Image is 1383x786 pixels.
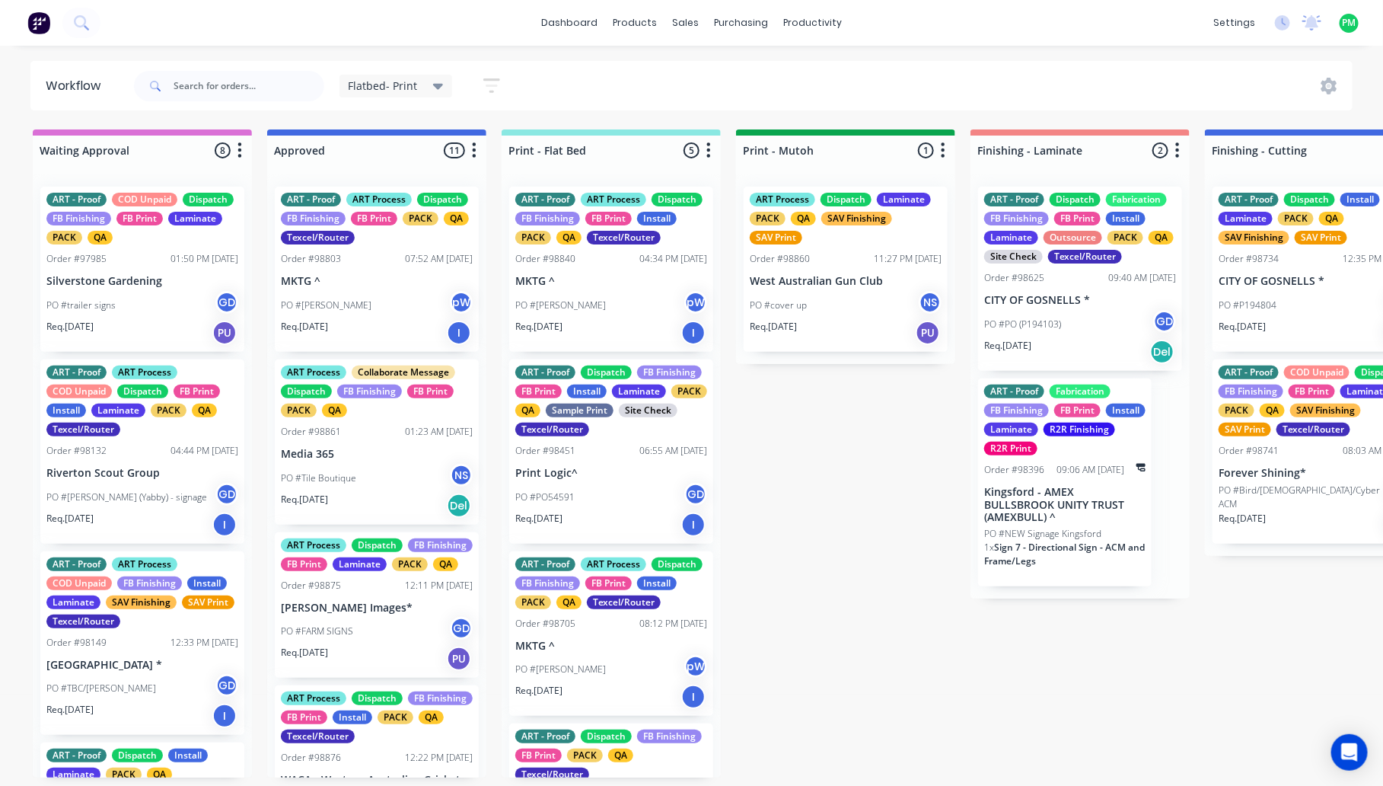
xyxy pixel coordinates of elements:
[1331,734,1368,771] div: Open Intercom Messenger
[450,464,473,487] div: NS
[281,751,341,765] div: Order #98876
[684,483,707,506] div: GD
[187,577,227,590] div: Install
[515,252,575,266] div: Order #98840
[46,299,116,312] p: PO #trailer signs
[46,366,107,379] div: ART - Proof
[619,404,677,417] div: Site Check
[407,385,454,398] div: FB Print
[984,385,1044,398] div: ART - Proof
[984,486,1146,524] p: Kingsford - AMEX BULLSBROOK UNITY TRUST (AMEXBULL) ^
[1054,404,1101,417] div: FB Print
[1343,16,1356,30] span: PM
[515,299,606,312] p: PO #[PERSON_NAME]
[821,193,872,206] div: Dispatch
[984,442,1037,455] div: R2R Print
[46,385,112,398] div: COD Unpaid
[1219,212,1273,225] div: Laminate
[46,77,108,95] div: Workflow
[681,321,706,345] div: I
[581,558,646,571] div: ART Process
[581,366,632,379] div: Dispatch
[984,231,1038,244] div: Laminate
[509,551,713,717] div: ART - ProofART ProcessDispatchFB FinishingFB PrintInstallPACKQATexcel/RouterOrder #9870508:12 PM ...
[534,11,605,34] a: dashboard
[1050,193,1101,206] div: Dispatch
[322,404,347,417] div: QA
[40,359,244,544] div: ART - ProofART ProcessCOD UnpaidDispatchFB PrintInstallLaminatePACKQATexcel/RouterOrder #9813204:...
[984,318,1061,331] p: PO #PO (P194103)
[408,692,473,705] div: FB Finishing
[46,404,86,417] div: Install
[168,212,222,225] div: Laminate
[1206,11,1263,34] div: settings
[281,320,328,334] p: Req. [DATE]
[1219,193,1279,206] div: ART - Proof
[515,617,575,631] div: Order #98705
[515,490,575,504] p: PO #PO54591
[281,299,371,312] p: PO #[PERSON_NAME]
[750,299,807,312] p: PO #cover up
[112,749,163,762] div: Dispatch
[1044,231,1102,244] div: Outsource
[652,558,703,571] div: Dispatch
[106,768,142,781] div: PACK
[791,212,816,225] div: QA
[91,404,145,417] div: Laminate
[515,275,707,288] p: MKTG ^
[984,339,1031,353] p: Req. [DATE]
[46,444,107,458] div: Order #98132
[515,467,707,480] p: Print Logic^
[1044,423,1115,436] div: R2R Finishing
[684,291,707,314] div: pW
[419,711,444,724] div: QA
[117,577,182,590] div: FB Finishing
[637,730,702,743] div: FB Finishing
[46,275,238,288] p: Silverstone Gardening
[352,538,403,552] div: Dispatch
[556,596,582,609] div: QA
[750,320,797,334] p: Req. [DATE]
[681,685,706,709] div: I
[275,187,479,352] div: ART - ProofART ProcessDispatchFB FinishingFB PrintPACKQATexcel/RouterOrder #9880307:52 AM [DATE]M...
[147,768,172,781] div: QA
[403,212,438,225] div: PACK
[46,768,100,781] div: Laminate
[567,385,607,398] div: Install
[46,490,207,504] p: PO #[PERSON_NAME] (Yabby) - signage
[978,187,1182,371] div: ART - ProofDispatchFabricationFB FinishingFB PrintInstallLaminateOutsourcePACKQASite CheckTexcel/...
[1289,385,1335,398] div: FB Print
[183,193,234,206] div: Dispatch
[750,212,786,225] div: PACK
[585,212,632,225] div: FB Print
[281,538,346,552] div: ART Process
[46,636,107,650] div: Order #98149
[1048,250,1122,264] div: Texcel/Router
[351,212,397,225] div: FB Print
[1295,231,1347,244] div: SAV Print
[978,379,1152,586] div: ART - ProofFabricationFB FinishingFB PrintInstallLaminateR2R FinishingR2R PrintOrder #9839609:06 ...
[515,320,562,334] p: Req. [DATE]
[46,558,107,571] div: ART - Proof
[447,321,471,345] div: I
[1108,271,1176,285] div: 09:40 AM [DATE]
[46,615,120,628] div: Texcel/Router
[281,493,328,506] p: Req. [DATE]
[750,231,802,244] div: SAV Print
[40,551,244,736] div: ART - ProofART ProcessCOD UnpaidFB FinishingInstallLaminateSAV FinishingSAV PrintTexcel/RouterOrd...
[750,193,815,206] div: ART Process
[170,444,238,458] div: 04:44 PM [DATE]
[215,483,238,506] div: GD
[984,193,1044,206] div: ART - Proof
[637,366,702,379] div: FB Finishing
[346,193,412,206] div: ART Process
[417,193,468,206] div: Dispatch
[215,291,238,314] div: GD
[877,193,931,206] div: Laminate
[433,558,458,571] div: QA
[281,404,317,417] div: PACK
[112,558,177,571] div: ART Process
[281,212,346,225] div: FB Finishing
[337,385,402,398] div: FB Finishing
[215,674,238,697] div: GD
